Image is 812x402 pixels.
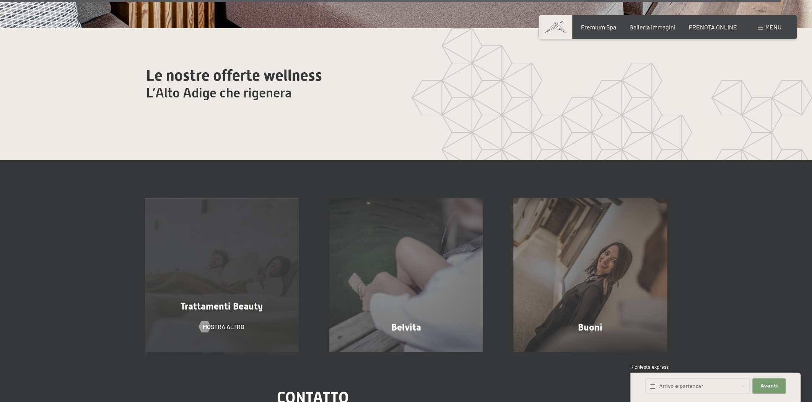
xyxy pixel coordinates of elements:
[581,23,616,31] a: Premium Spa
[630,364,669,370] span: Richiesta express
[760,383,778,389] span: Avanti
[203,323,244,331] span: mostra altro
[181,301,263,312] span: Trattamenti Beauty
[578,322,602,333] span: Buoni
[752,378,785,394] button: Avanti
[146,66,322,84] span: Le nostre offerte wellness
[498,198,682,352] a: Vacanze wellness in Alto Adige: 7.700m² di spa, 10 saune e… Buoni
[130,198,314,352] a: Vacanze wellness in Alto Adige: 7.700m² di spa, 10 saune e… Trattamenti Beauty mostra altro
[689,23,737,31] a: PRENOTA ONLINE
[391,322,421,333] span: Belvita
[765,23,781,31] span: Menu
[146,85,292,100] span: L’Alto Adige che rigenera
[630,23,675,31] a: Galleria immagini
[314,198,498,352] a: Vacanze wellness in Alto Adige: 7.700m² di spa, 10 saune e… Belvita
